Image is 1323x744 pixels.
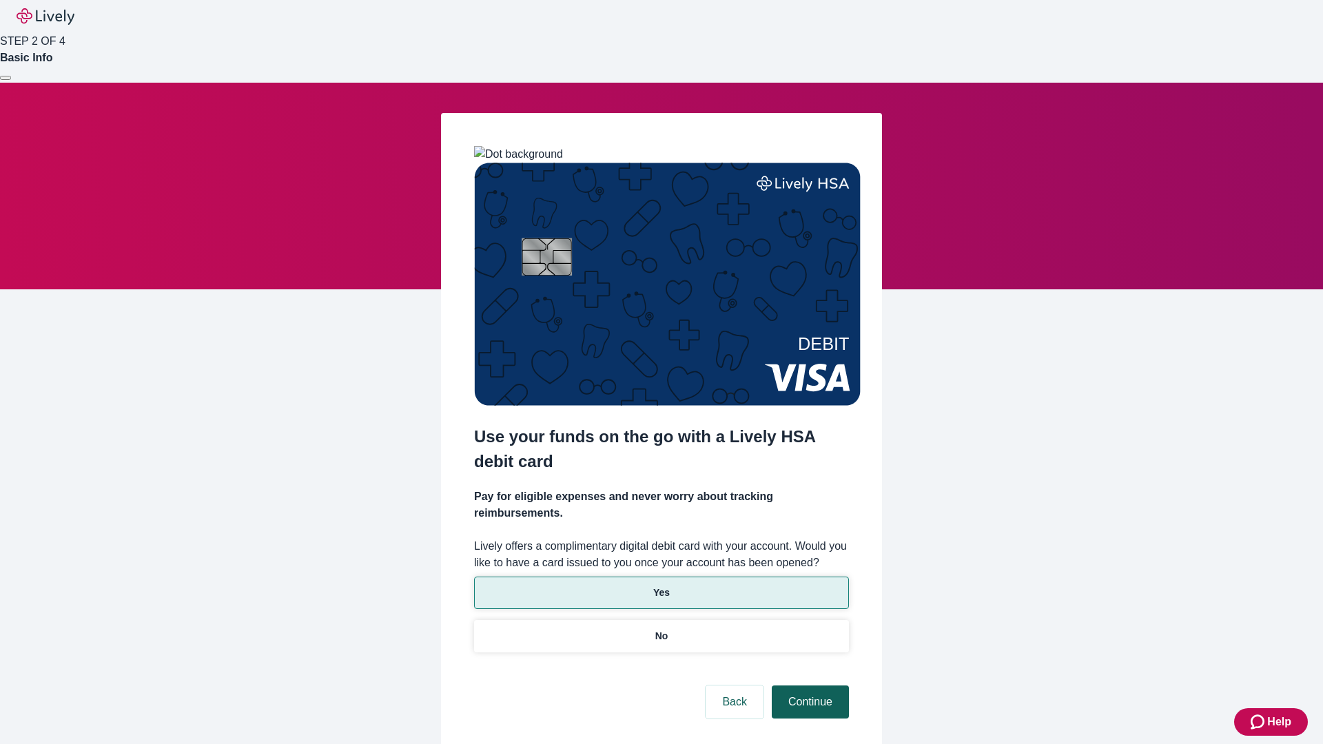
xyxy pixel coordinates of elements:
[1267,714,1291,730] span: Help
[474,577,849,609] button: Yes
[474,620,849,652] button: No
[655,629,668,643] p: No
[706,685,763,719] button: Back
[17,8,74,25] img: Lively
[1234,708,1308,736] button: Zendesk support iconHelp
[474,488,849,521] h4: Pay for eligible expenses and never worry about tracking reimbursements.
[1251,714,1267,730] svg: Zendesk support icon
[474,424,849,474] h2: Use your funds on the go with a Lively HSA debit card
[653,586,670,600] p: Yes
[474,163,861,406] img: Debit card
[772,685,849,719] button: Continue
[474,146,563,163] img: Dot background
[474,538,849,571] label: Lively offers a complimentary digital debit card with your account. Would you like to have a card...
